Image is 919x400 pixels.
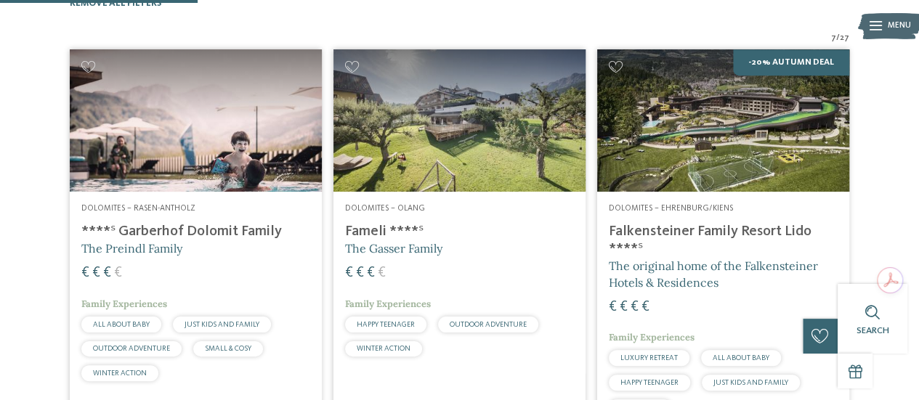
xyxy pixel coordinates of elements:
span: WINTER ACTION [357,345,410,352]
span: Search [857,326,889,335]
span: € [103,266,111,280]
span: The original home of the Falkensteiner Hotels & Residences [609,258,818,289]
span: € [631,300,639,314]
span: / [836,33,840,44]
span: € [356,266,364,280]
span: 27 [840,33,849,44]
span: Family Experiences [345,298,431,310]
h4: Falkensteiner Family Resort Lido ****ˢ [609,223,838,258]
span: 7 [831,33,836,44]
span: € [641,300,649,314]
span: € [620,300,628,314]
span: LUXURY RETREAT [620,354,678,362]
h4: ****ˢ Garberhof Dolomit Family [81,223,310,240]
span: Dolomites – Rasen-Antholz [81,204,195,213]
span: OUTDOOR ADVENTURE [93,345,170,352]
span: The Preindl Family [81,241,182,256]
span: JUST KIDS AND FAMILY [185,321,259,328]
span: € [367,266,375,280]
span: HAPPY TEENAGER [357,321,415,328]
span: € [345,266,353,280]
span: ALL ABOUT BABY [713,354,769,362]
span: € [92,266,100,280]
span: € [81,266,89,280]
span: The Gasser Family [345,241,442,256]
span: SMALL & COSY [205,345,251,352]
span: Family Experiences [81,298,167,310]
span: HAPPY TEENAGER [620,379,679,386]
span: Dolomites – Ehrenburg/Kiens [609,204,733,213]
span: € [609,300,617,314]
span: Family Experiences [609,331,695,343]
span: ALL ABOUT BABY [93,321,150,328]
img: Looking for family hotels? Find the best ones here! [597,49,849,191]
span: € [378,266,386,280]
span: € [114,266,122,280]
img: Looking for family hotels? Find the best ones here! [333,49,586,191]
span: OUTDOOR ADVENTURE [450,321,527,328]
span: WINTER ACTION [93,370,147,377]
span: JUST KIDS AND FAMILY [713,379,788,386]
img: Looking for family hotels? Find the best ones here! [70,49,322,191]
span: Dolomites – Olang [345,204,425,213]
